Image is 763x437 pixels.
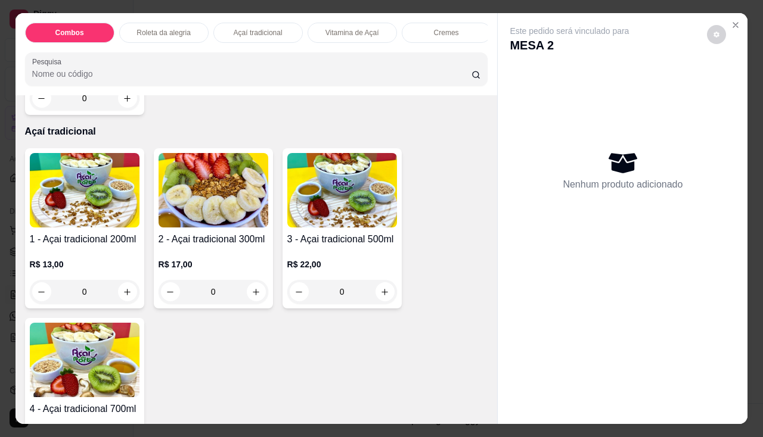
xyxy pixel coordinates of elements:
p: R$ 17,00 [159,258,268,270]
p: Nenhum produto adicionado [563,177,683,192]
input: Pesquisa [32,68,472,80]
p: Combos [55,28,84,38]
h4: 2 - Açai tradicional 300ml [159,232,268,246]
label: Pesquisa [32,57,66,67]
img: product-image [159,153,268,227]
p: Roleta da alegria [137,28,191,38]
button: Close [726,15,745,35]
p: Vitamina de Açaí [325,28,379,38]
button: decrease-product-quantity [707,25,726,44]
p: Cremes [434,28,459,38]
img: product-image [30,323,139,397]
img: product-image [30,153,139,227]
p: Açaí tradicional [25,124,488,139]
h4: 1 - Açai tradicional 200ml [30,232,139,246]
h4: 4 - Açai tradicional 700ml [30,402,139,416]
h4: 3 - Açai tradicional 500ml [287,232,397,246]
p: R$ 22,00 [287,258,397,270]
p: R$ 13,00 [30,258,139,270]
p: MESA 2 [510,37,629,54]
p: Açaí tradicional [234,28,283,38]
p: Este pedido será vinculado para [510,25,629,37]
img: product-image [287,153,397,227]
